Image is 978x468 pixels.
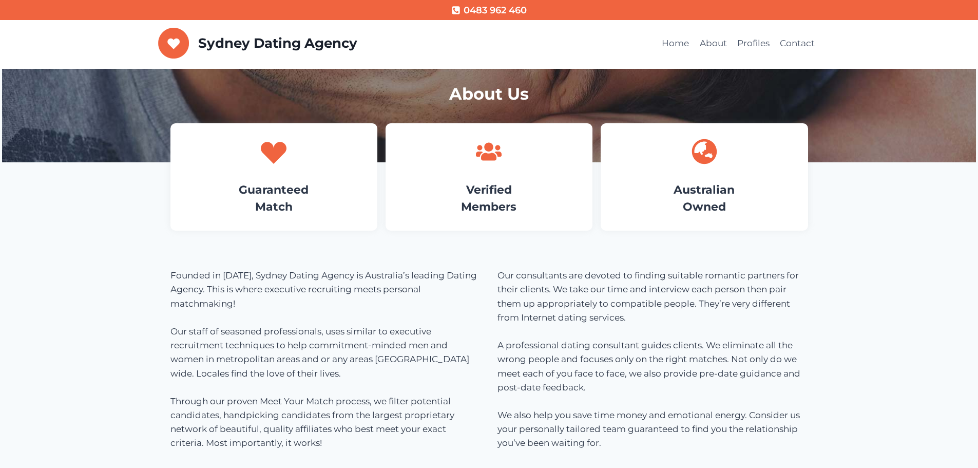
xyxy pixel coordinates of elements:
a: Home [657,31,694,56]
a: Contact [775,31,820,56]
a: 0483 962 460 [451,3,526,18]
a: Profiles [732,31,775,56]
a: AustralianOwned [674,183,735,214]
p: Our consultants are devoted to finding suitable romantic partners for their clients. We take our ... [497,269,808,450]
a: About [694,31,732,56]
p: Founded in [DATE], Sydney Dating Agency is Australia’s leading Dating Agency. This is where execu... [170,269,481,450]
span: 0483 962 460 [464,3,527,18]
h1: About Us [170,82,808,106]
img: Sydney Dating Agency [158,28,189,59]
p: Sydney Dating Agency [198,35,357,51]
nav: Primary [657,31,820,56]
a: GuaranteedMatch [239,183,309,214]
a: VerifiedMembers [461,183,516,214]
a: Sydney Dating Agency [158,28,357,59]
